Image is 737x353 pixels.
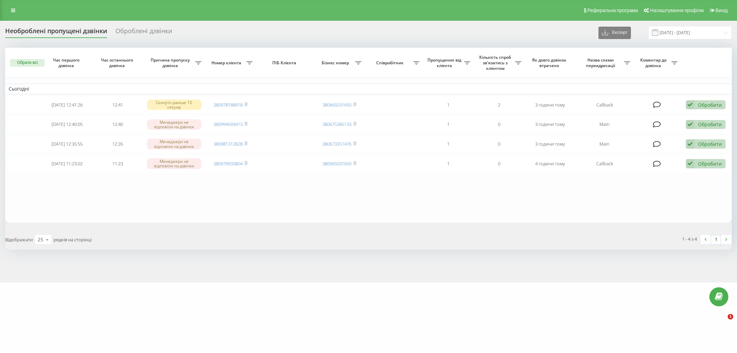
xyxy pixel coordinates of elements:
span: Співробітник [368,60,413,66]
td: Сьогодні [5,84,732,94]
div: Обробити [698,160,722,167]
a: 380675385133 [322,121,351,127]
span: Відображати [5,236,33,243]
span: Вихід [716,8,728,13]
a: 380978188918 [214,102,243,108]
td: Main [576,115,634,133]
div: 1 - 4 з 4 [682,235,697,242]
div: Обробити [698,141,722,147]
td: [DATE] 11:23:02 [41,155,92,173]
td: 4 години тому [525,155,576,173]
td: 3 години тому [525,135,576,153]
a: 380665031650 [322,102,351,108]
td: 1 [423,155,474,173]
td: 1 [423,96,474,114]
a: 380979933804 [214,160,243,167]
td: 0 [474,135,525,153]
div: Скинуто раніше 10 секунд [147,100,201,110]
span: 1 [728,314,733,319]
div: 25 [38,236,43,243]
span: рядків на сторінці [54,236,92,243]
td: Main [576,135,634,153]
a: 380665031650 [322,160,351,167]
td: 1 [423,135,474,153]
span: Реферальна програма [587,8,638,13]
td: Callback [576,155,634,173]
div: Необроблені пропущені дзвінки [5,27,107,38]
div: Менеджери не відповіли на дзвінок [147,158,201,169]
div: Менеджери не відповіли на дзвінок [147,139,201,149]
span: Бізнес номер [318,60,355,66]
span: Коментар до дзвінка [637,57,671,68]
span: Час першого дзвінка [47,57,87,68]
td: Callback [576,96,634,114]
a: 380981312828 [214,141,243,147]
span: Як довго дзвінок втрачено [530,57,570,68]
span: Назва схеми переадресації [579,57,624,68]
span: Причина пропуску дзвінка [147,57,196,68]
button: Обрати всі [10,59,45,67]
div: Обробити [698,121,722,128]
span: ПІБ Клієнта [262,60,308,66]
a: 380994593413 [214,121,243,127]
div: Обробити [698,102,722,108]
td: 1 [423,115,474,133]
span: Номер клієнта [208,60,246,66]
td: 3 години тому [525,96,576,114]
td: 2 [474,96,525,114]
div: Оброблені дзвінки [115,27,172,38]
iframe: Intercom live chat [714,314,730,331]
a: 1 [711,235,721,244]
span: Час останнього дзвінка [98,57,138,68]
td: [DATE] 12:35:55 [41,135,92,153]
td: 12:41 [92,96,143,114]
a: 380673351476 [322,141,351,147]
td: 12:40 [92,115,143,133]
td: 0 [474,155,525,173]
td: [DATE] 12:40:05 [41,115,92,133]
td: [DATE] 12:41:26 [41,96,92,114]
td: 0 [474,115,525,133]
td: 11:23 [92,155,143,173]
td: 3 години тому [525,115,576,133]
td: 12:35 [92,135,143,153]
span: Кількість спроб зв'язатись з клієнтом [477,55,515,71]
div: Менеджери не відповіли на дзвінок [147,119,201,130]
button: Експорт [598,27,631,39]
span: Пропущених від клієнта [426,57,464,68]
span: Налаштування профілю [650,8,704,13]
